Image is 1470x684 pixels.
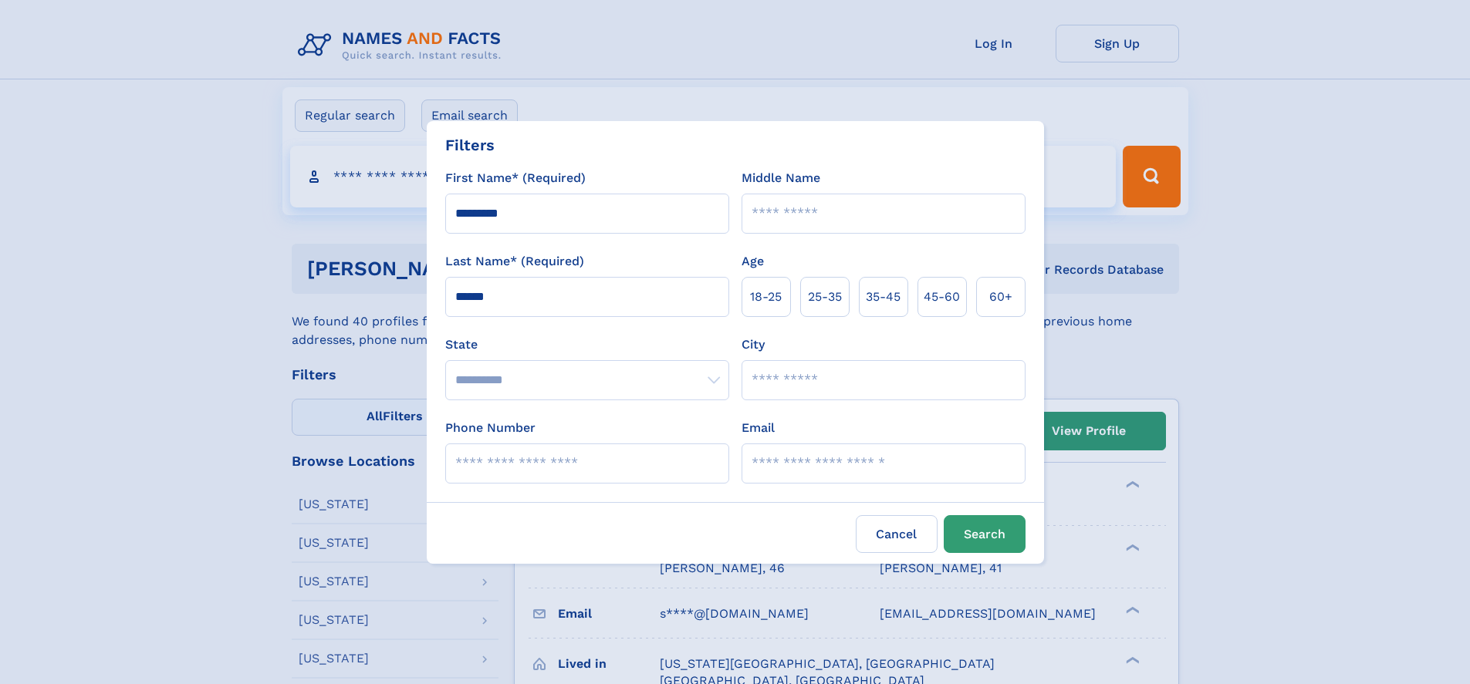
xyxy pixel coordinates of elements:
div: Filters [445,133,495,157]
label: Age [742,252,764,271]
span: 60+ [989,288,1012,306]
span: 35‑45 [866,288,901,306]
label: Middle Name [742,169,820,187]
label: Cancel [856,515,938,553]
label: First Name* (Required) [445,169,586,187]
button: Search [944,515,1026,553]
span: 45‑60 [924,288,960,306]
label: Last Name* (Required) [445,252,584,271]
label: State [445,335,729,354]
span: 25‑35 [808,288,842,306]
label: Phone Number [445,419,536,437]
span: 18‑25 [750,288,782,306]
label: City [742,335,765,354]
label: Email [742,419,775,437]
